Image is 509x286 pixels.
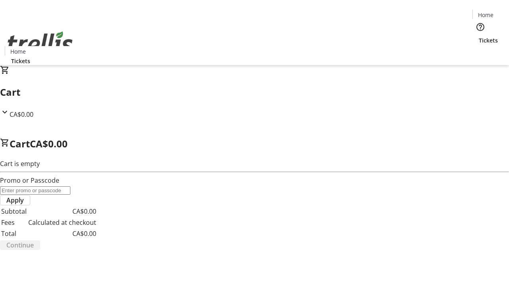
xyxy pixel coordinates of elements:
[472,19,488,35] button: Help
[479,36,498,44] span: Tickets
[28,206,97,216] td: CA$0.00
[5,57,37,65] a: Tickets
[10,110,33,119] span: CA$0.00
[28,217,97,228] td: Calculated at checkout
[11,57,30,65] span: Tickets
[478,11,493,19] span: Home
[1,217,27,228] td: Fees
[5,23,76,62] img: Orient E2E Organization fhxPYzq0ca's Logo
[6,195,24,205] span: Apply
[10,47,26,56] span: Home
[5,47,31,56] a: Home
[473,11,498,19] a: Home
[28,228,97,239] td: CA$0.00
[30,137,68,150] span: CA$0.00
[472,44,488,60] button: Cart
[472,36,504,44] a: Tickets
[1,228,27,239] td: Total
[1,206,27,216] td: Subtotal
